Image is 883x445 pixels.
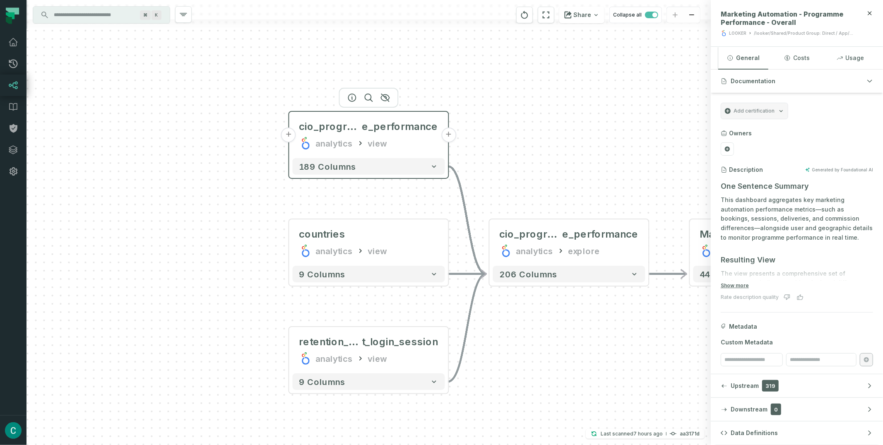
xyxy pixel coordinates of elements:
span: cio_programm [500,228,563,241]
p: This dashboard aggregates key marketing automation performance metrics—such as bookings, sessions... [721,195,873,243]
span: Marketing Automation - Programme Perform [700,228,770,241]
span: 189 columns [299,161,356,171]
g: Edge from 5325565376c8377dabb5a35868731907 to c47f85a6992a6f90882e7e19c5dcac42 [448,166,486,274]
h3: Owners [729,129,752,137]
span: t_login_session [362,335,438,349]
div: analytics [316,352,353,365]
h3: Description [729,166,763,174]
span: cio_programm [299,120,362,133]
span: Downstream [731,405,768,414]
div: Marketing Automation - Programme Performance - Overall [700,228,839,241]
div: retention_user_first_login_session [299,335,438,349]
div: Rate description quality [721,294,779,301]
button: General [718,47,768,69]
span: 319 [762,380,779,392]
button: Share [559,7,604,23]
button: Data Definitions [711,421,883,445]
button: Show more [721,282,749,289]
span: 9 columns [299,269,346,279]
div: analytics [316,137,353,150]
div: view [368,137,387,150]
span: 9 columns [299,377,346,387]
h4: aa3171d [680,431,700,436]
div: LOOKER [729,30,746,36]
span: retention_user_firs [299,335,362,349]
div: analytics [516,244,553,257]
span: Press ⌘ + K to focus the search bar [140,10,151,20]
h3: One Sentence Summary [721,180,873,192]
span: 0 [771,404,781,415]
span: Upstream [731,382,759,390]
relative-time: Sep 17, 2025, 3:33 AM GMT+2 [633,431,663,437]
div: view [368,352,387,365]
span: Press ⌘ + K to focus the search bar [152,10,161,20]
button: Costs [772,47,822,69]
button: Downstream0 [711,398,883,421]
h3: Resulting View [721,254,873,266]
div: analytics [316,244,353,257]
span: Data Definitions [731,429,778,437]
span: e_performance [362,120,438,133]
span: 44 columns [700,269,751,279]
span: Custom Metadata [721,338,873,346]
span: Documentation [731,77,775,85]
img: avatar of Cristian Gomez [5,422,22,439]
button: Usage [825,47,876,69]
button: zoom out [683,7,700,23]
div: cio_programme_performance [500,228,639,241]
div: view [368,244,387,257]
button: Last scanned[DATE] 03:33:07aa3171d [586,429,705,439]
p: Last scanned [601,430,663,438]
button: Generated by Foundational AI [805,167,873,172]
span: Add certification [734,108,775,114]
button: Add certification [721,103,788,119]
span: e_performance [563,228,639,241]
span: Metadata [729,322,757,331]
div: cio_programme_performance [299,120,438,133]
button: Upstream319 [711,374,883,397]
g: Edge from 0c5440282d3f9ed29819f4f89fe4e1f6 to c47f85a6992a6f90882e7e19c5dcac42 [448,274,486,382]
span: Marketing Automation - Programme Performance - Overall [721,10,855,26]
div: countries [299,228,346,241]
span: 206 columns [500,269,558,279]
div: explore [568,244,600,257]
button: + [441,127,456,142]
button: Collapse all [609,7,662,23]
button: Documentation [711,70,883,93]
div: /looker/Shared/Product Group: Direct / App/Squad: Marketing Automation/Programme Performance [754,30,855,36]
button: + [281,127,296,142]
